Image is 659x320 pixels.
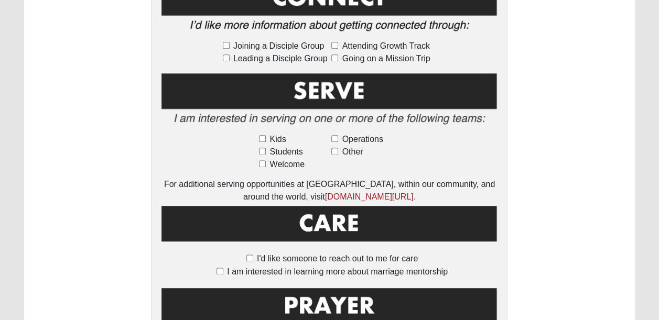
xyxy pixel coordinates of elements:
[269,133,286,146] span: Kids
[161,203,497,250] img: Care.png
[331,42,338,49] input: Attending Growth Track
[269,146,303,158] span: Students
[342,40,429,52] span: Attending Growth Track
[331,135,338,142] input: Operations
[331,54,338,61] input: Going on a Mission Trip
[233,52,328,65] span: Leading a Disciple Group
[259,160,266,167] input: Welcome
[325,192,414,201] a: [DOMAIN_NAME][URL]
[246,255,253,261] input: I'd like someone to reach out to me for care
[161,71,497,131] img: Serve2.png
[259,148,266,155] input: Students
[223,42,230,49] input: Joining a Disciple Group
[342,133,383,146] span: Operations
[342,146,363,158] span: Other
[257,254,418,263] span: I'd like someone to reach out to me for care
[233,40,324,52] span: Joining a Disciple Group
[259,135,266,142] input: Kids
[161,178,497,203] div: For additional serving opportunities at [GEOGRAPHIC_DATA], within our community, and around the w...
[342,52,430,65] span: Going on a Mission Trip
[223,54,230,61] input: Leading a Disciple Group
[217,268,223,274] input: I am interested in learning more about marriage mentorship
[227,267,448,276] span: I am interested in learning more about marriage mentorship
[269,158,304,171] span: Welcome
[331,148,338,155] input: Other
